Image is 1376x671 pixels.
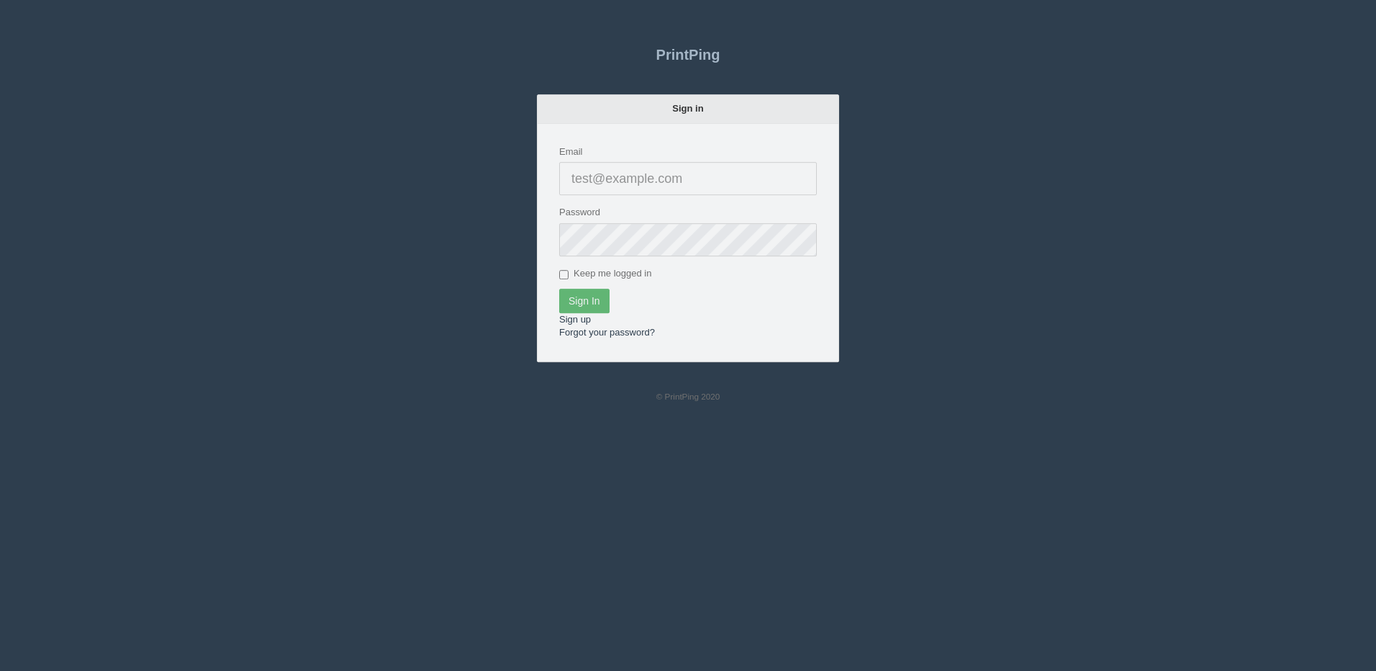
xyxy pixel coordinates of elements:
[656,392,720,401] small: © PrintPing 2020
[537,36,839,72] a: PrintPing
[559,205,600,219] label: Password
[559,288,610,312] input: Sign In
[559,266,651,281] label: Keep me logged in
[559,269,569,279] input: Keep me logged in
[559,313,591,324] a: Sign up
[559,326,655,337] a: Forgot your password?
[559,145,583,158] label: Email
[672,102,703,113] strong: Sign in
[559,161,817,194] input: test@example.com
